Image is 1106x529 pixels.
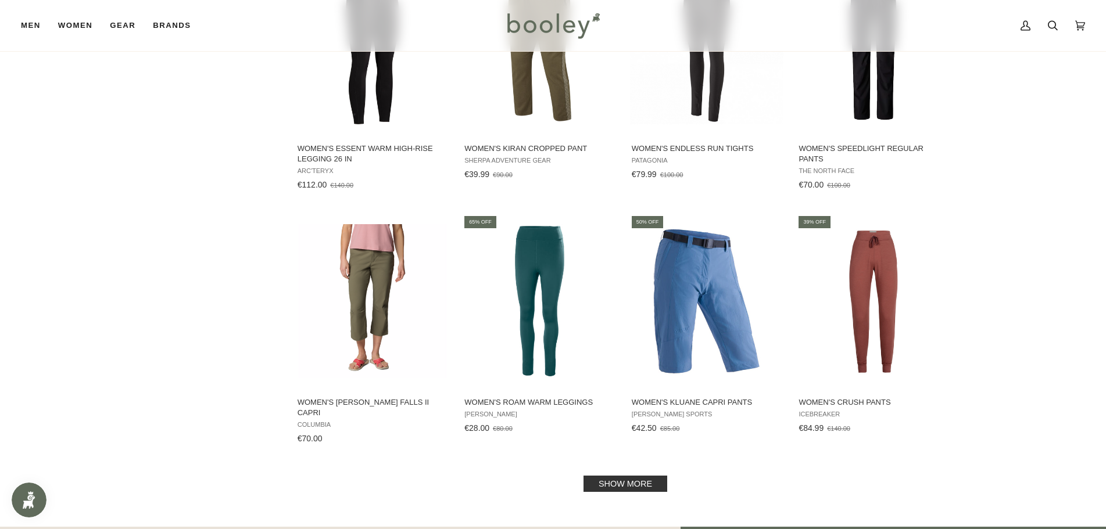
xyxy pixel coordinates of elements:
span: Women's Roam Warm Leggings [464,397,615,408]
a: Show more [584,476,667,492]
span: Women's Essent Warm High-Rise Legging 26 in [298,143,448,164]
div: Pagination [298,479,954,488]
span: Women's Speedlight Regular Pants [799,143,949,164]
span: €79.99 [632,170,657,179]
div: 65% off [464,216,496,228]
span: Columbia [298,421,448,429]
span: Women's Kluane Capri Pants [632,397,782,408]
img: Columbia Women's Leslie Falls II Capri Stone Green - Booley Galway [296,224,450,378]
a: Women's Roam Warm Leggings [463,214,617,437]
a: Women's Kluane Capri Pants [630,214,784,437]
span: €140.00 [330,182,353,189]
iframe: Button to open loyalty program pop-up [12,483,46,517]
span: Women's Crush Pants [799,397,949,408]
span: €84.99 [799,423,824,433]
span: €70.00 [298,434,323,443]
span: €100.00 [827,182,850,189]
span: €90.00 [493,171,513,178]
span: €112.00 [298,180,327,189]
span: Women's Endless Run Tights [632,143,782,154]
span: [PERSON_NAME] Sports [632,411,782,418]
span: [PERSON_NAME] [464,411,615,418]
span: Patagonia [632,157,782,164]
span: Brands [153,20,191,31]
img: Booley [502,9,604,42]
span: Icebreaker [799,411,949,418]
img: Maier Sports Women's Kluane Shorts San Francisco Bay - Booley Galway [630,224,784,378]
span: The North Face [799,167,949,175]
span: Women's [PERSON_NAME] Falls II Capri [298,397,448,418]
span: Women's Kiran Cropped Pant [464,143,615,154]
span: €70.00 [799,180,824,189]
div: 50% off [632,216,664,228]
span: €85.00 [660,425,680,432]
span: €42.50 [632,423,657,433]
span: €39.99 [464,170,489,179]
span: Arc'teryx [298,167,448,175]
span: Gear [110,20,135,31]
span: €100.00 [660,171,683,178]
img: Icebreaker Women's Merino Crush Pants Grape - Booley Galway [797,224,951,378]
span: €140.00 [827,425,850,432]
span: Men [21,20,41,31]
img: Helly Hansen Women's Roam Warm Leggings Dark Creek - Booley Galway [463,224,617,378]
a: Women's Crush Pants [797,214,951,437]
span: Sherpa Adventure Gear [464,157,615,164]
a: Women's Leslie Falls II Capri [296,214,450,448]
span: €28.00 [464,423,489,433]
span: Women [58,20,92,31]
span: €80.00 [493,425,513,432]
div: 39% off [799,216,831,228]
